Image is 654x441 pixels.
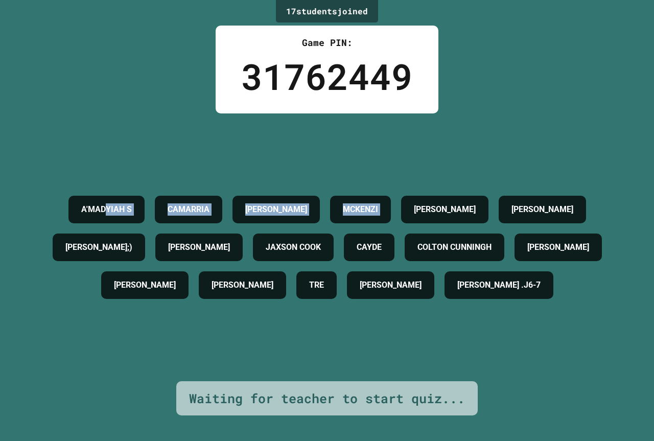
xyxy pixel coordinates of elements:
[309,279,324,291] h4: TRE
[241,36,413,50] div: Game PIN:
[81,203,132,216] h4: A'MADYIAH S
[189,389,465,408] div: Waiting for teacher to start quiz...
[212,279,273,291] h4: [PERSON_NAME]
[168,203,209,216] h4: CAMARRIA
[511,203,573,216] h4: [PERSON_NAME]
[114,279,176,291] h4: [PERSON_NAME]
[417,241,492,253] h4: COLTON CUNNINGH
[527,241,589,253] h4: [PERSON_NAME]
[65,241,132,253] h4: [PERSON_NAME];)
[266,241,321,253] h4: JAXSON COOK
[457,279,541,291] h4: [PERSON_NAME] .J6-7
[241,50,413,103] div: 31762449
[360,279,422,291] h4: [PERSON_NAME]
[245,203,307,216] h4: [PERSON_NAME]
[357,241,382,253] h4: CAYDE
[168,241,230,253] h4: [PERSON_NAME]
[414,203,476,216] h4: [PERSON_NAME]
[343,203,378,216] h4: MCKENZI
